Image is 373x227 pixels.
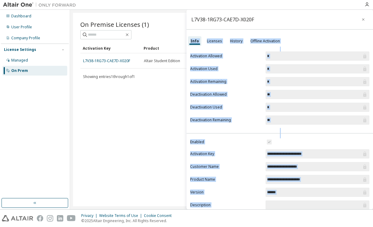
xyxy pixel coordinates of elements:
[11,36,40,41] div: Company Profile
[190,164,262,169] label: Customer Name
[191,17,254,22] div: L7V38-1RG73-CAE7D-X020F
[144,43,200,53] div: Product
[81,218,175,223] p: © 2025 Altair Engineering, Inc. All Rights Reserved.
[2,215,33,222] img: altair_logo.svg
[190,54,262,59] label: Activation Allowed
[190,105,262,110] label: Deactivation Used
[57,215,63,222] img: linkedin.svg
[11,58,28,63] div: Managed
[190,66,262,71] label: Activation Used
[4,47,36,52] div: License Settings
[190,39,199,44] div: Info
[83,58,130,63] a: L7V38-1RG73-CAE7D-X020F
[37,215,43,222] img: facebook.svg
[190,140,262,144] label: Enabled
[190,92,262,97] label: Deactivation Allowed
[83,74,135,79] span: Showing entries 1 through 1 of 1
[83,43,139,53] div: Activation Key
[144,213,175,218] div: Cookie Consent
[207,39,222,44] div: Licenses
[190,177,262,182] label: Product Name
[81,213,99,218] div: Privacy
[11,68,28,73] div: On Prem
[190,118,262,122] label: Deactivation Remaining
[190,79,262,84] label: Activation Remaining
[250,39,280,44] div: Offline Activation
[190,151,262,156] label: Activation Key
[47,215,53,222] img: instagram.svg
[3,2,79,8] img: Altair One
[190,190,262,195] label: Version
[144,59,180,63] span: Altair Student Edition
[190,203,262,207] label: Description
[80,20,149,29] span: On Premise Licenses (1)
[11,14,31,19] div: Dashboard
[99,213,144,218] div: Website Terms of Use
[11,25,32,30] div: User Profile
[67,215,76,222] img: youtube.svg
[230,39,242,44] div: History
